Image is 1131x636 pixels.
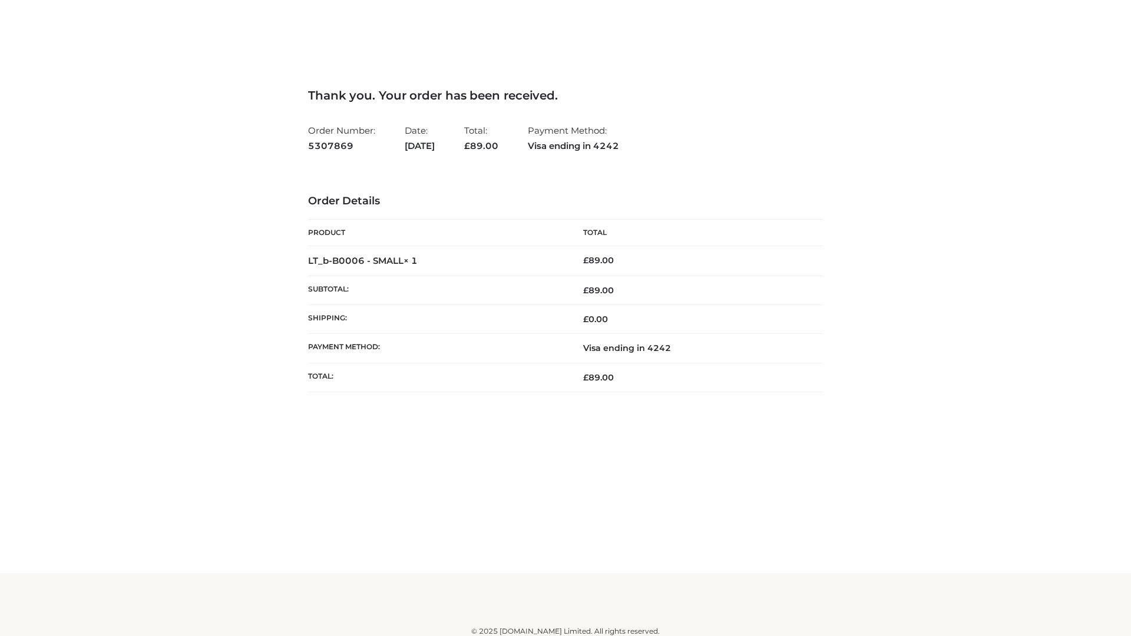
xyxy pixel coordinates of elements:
strong: [DATE] [405,138,435,154]
li: Total: [464,120,498,156]
span: £ [583,285,588,296]
th: Shipping: [308,305,565,334]
h3: Thank you. Your order has been received. [308,88,823,102]
bdi: 0.00 [583,314,608,324]
h3: Order Details [308,195,823,208]
bdi: 89.00 [583,255,614,266]
span: 89.00 [464,140,498,151]
th: Subtotal: [308,276,565,304]
span: £ [583,255,588,266]
strong: × 1 [404,255,418,266]
span: £ [583,314,588,324]
span: 89.00 [583,285,614,296]
th: Product [308,220,565,246]
li: Payment Method: [528,120,619,156]
strong: Visa ending in 4242 [528,138,619,154]
li: Date: [405,120,435,156]
span: £ [464,140,470,151]
li: Order Number: [308,120,375,156]
th: Payment method: [308,334,565,363]
th: Total: [308,363,565,392]
span: £ [583,372,588,383]
strong: LT_b-B0006 - SMALL [308,255,418,266]
strong: 5307869 [308,138,375,154]
th: Total [565,220,823,246]
span: 89.00 [583,372,614,383]
td: Visa ending in 4242 [565,334,823,363]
